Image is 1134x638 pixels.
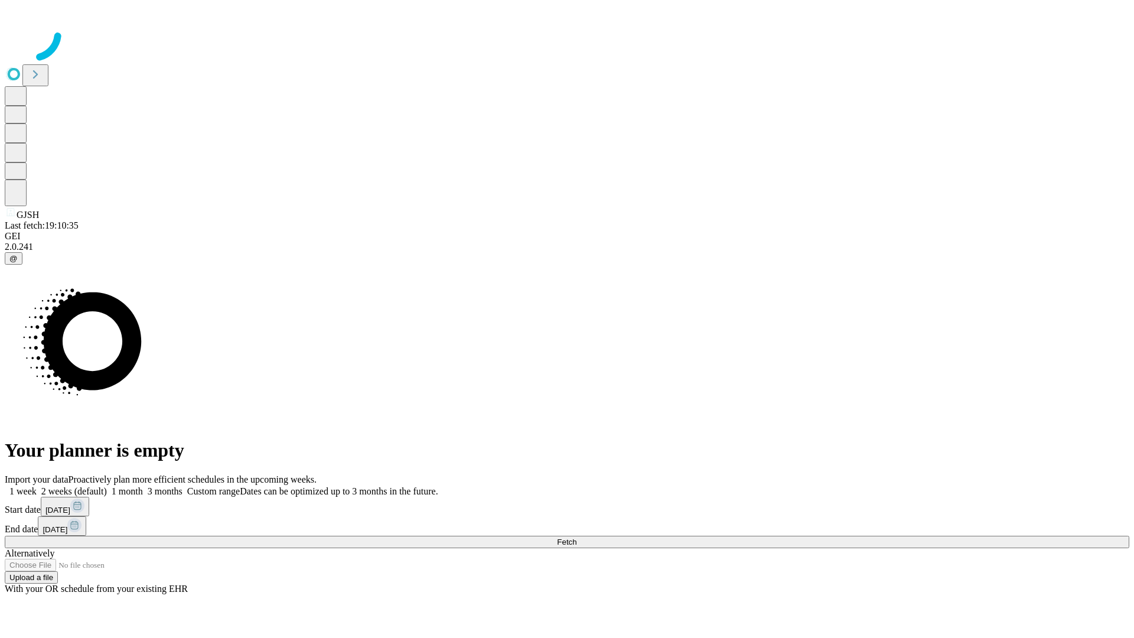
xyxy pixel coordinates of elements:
[9,486,37,496] span: 1 week
[45,506,70,515] span: [DATE]
[69,474,317,484] span: Proactively plan more efficient schedules in the upcoming weeks.
[5,220,79,230] span: Last fetch: 19:10:35
[240,486,438,496] span: Dates can be optimized up to 3 months in the future.
[5,440,1129,461] h1: Your planner is empty
[5,516,1129,536] div: End date
[5,536,1129,548] button: Fetch
[41,486,107,496] span: 2 weeks (default)
[5,548,54,558] span: Alternatively
[5,584,188,594] span: With your OR schedule from your existing EHR
[5,231,1129,242] div: GEI
[41,497,89,516] button: [DATE]
[17,210,39,220] span: GJSH
[148,486,183,496] span: 3 months
[5,474,69,484] span: Import your data
[5,252,22,265] button: @
[5,571,58,584] button: Upload a file
[38,516,86,536] button: [DATE]
[187,486,240,496] span: Custom range
[43,525,67,534] span: [DATE]
[557,538,576,546] span: Fetch
[9,254,18,263] span: @
[112,486,143,496] span: 1 month
[5,242,1129,252] div: 2.0.241
[5,497,1129,516] div: Start date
